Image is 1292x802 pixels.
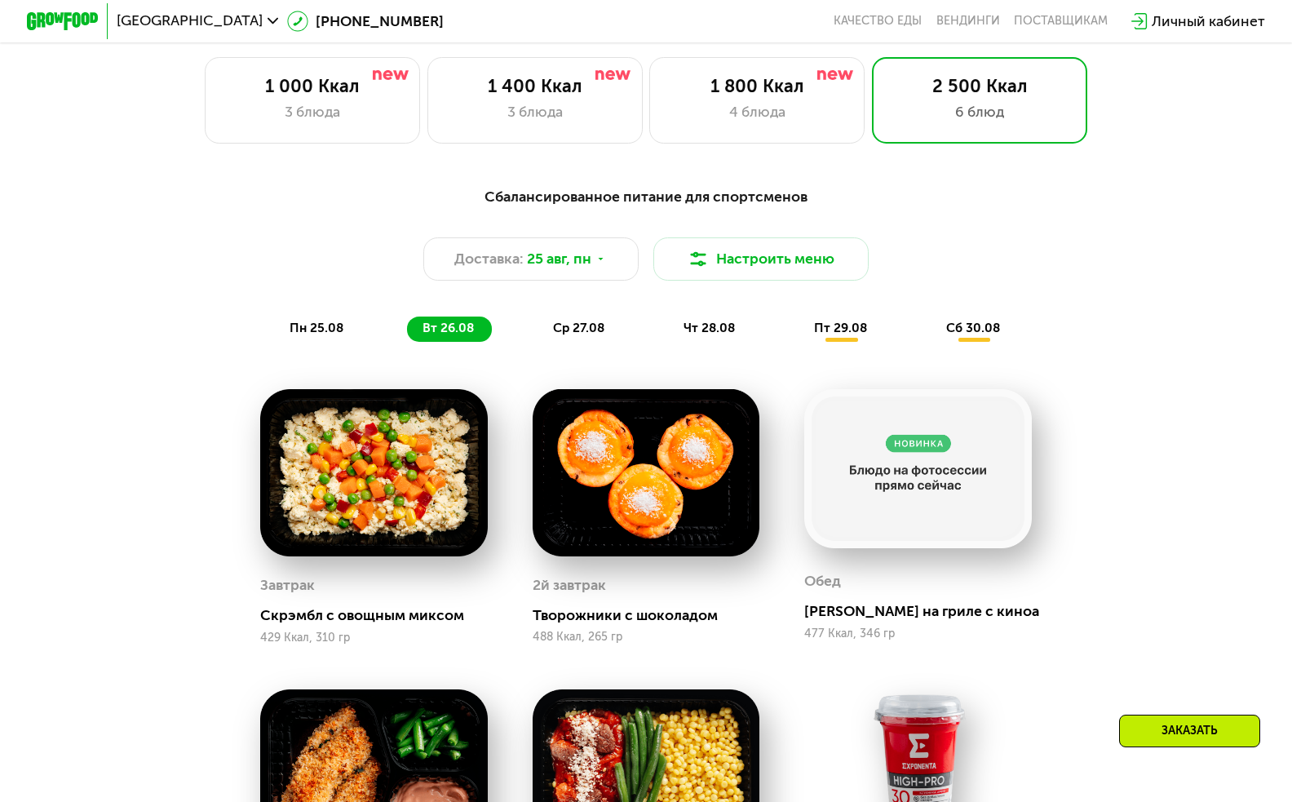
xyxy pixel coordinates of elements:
span: ср 27.08 [553,321,604,335]
a: Вендинги [936,14,1000,29]
a: Качество еды [834,14,922,29]
a: [PHONE_NUMBER] [287,11,444,32]
span: пн 25.08 [290,321,343,335]
div: 1 400 Ккал [446,76,624,97]
span: 25 авг, пн [527,248,591,269]
div: Обед [804,568,841,595]
span: сб 30.08 [946,321,1000,335]
div: Творожники с шоколадом [533,606,774,624]
div: Личный кабинет [1152,11,1265,32]
div: Сбалансированное питание для спортсменов [115,186,1177,208]
div: Завтрак [260,572,315,599]
button: Настроить меню [653,237,869,281]
div: Заказать [1119,715,1260,747]
div: 6 блюд [891,101,1069,122]
div: 429 Ккал, 310 гр [260,631,488,645]
div: [PERSON_NAME] на гриле с киноа [804,602,1046,620]
div: поставщикам [1014,14,1108,29]
div: 3 блюда [223,101,401,122]
div: 2й завтрак [533,572,606,599]
span: Доставка: [454,248,524,269]
span: [GEOGRAPHIC_DATA] [117,14,263,29]
div: 4 блюда [668,101,846,122]
div: 1 000 Ккал [223,76,401,97]
div: 2 500 Ккал [891,76,1069,97]
span: чт 28.08 [684,321,735,335]
div: Скрэмбл с овощным миксом [260,606,502,624]
span: вт 26.08 [423,321,474,335]
div: 1 800 Ккал [668,76,846,97]
span: пт 29.08 [814,321,867,335]
div: 488 Ккал, 265 гр [533,631,760,644]
div: 477 Ккал, 346 гр [804,627,1032,640]
div: 3 блюда [446,101,624,122]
